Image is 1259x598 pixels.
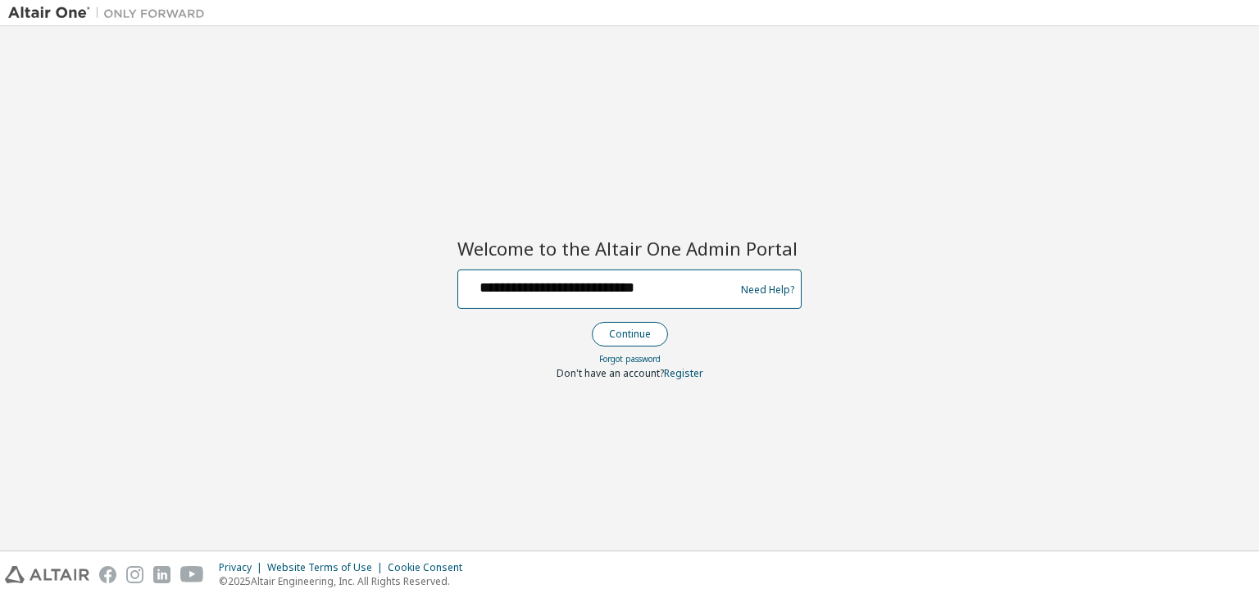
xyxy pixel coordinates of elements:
div: Privacy [219,561,267,574]
img: linkedin.svg [153,566,170,583]
img: instagram.svg [126,566,143,583]
img: youtube.svg [180,566,204,583]
span: Don't have an account? [557,366,664,380]
a: Need Help? [741,289,794,290]
img: facebook.svg [99,566,116,583]
h2: Welcome to the Altair One Admin Portal [457,237,802,260]
img: altair_logo.svg [5,566,89,583]
a: Forgot password [599,353,661,365]
button: Continue [592,322,668,347]
div: Cookie Consent [388,561,472,574]
img: Altair One [8,5,213,21]
p: © 2025 Altair Engineering, Inc. All Rights Reserved. [219,574,472,588]
a: Register [664,366,703,380]
div: Website Terms of Use [267,561,388,574]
